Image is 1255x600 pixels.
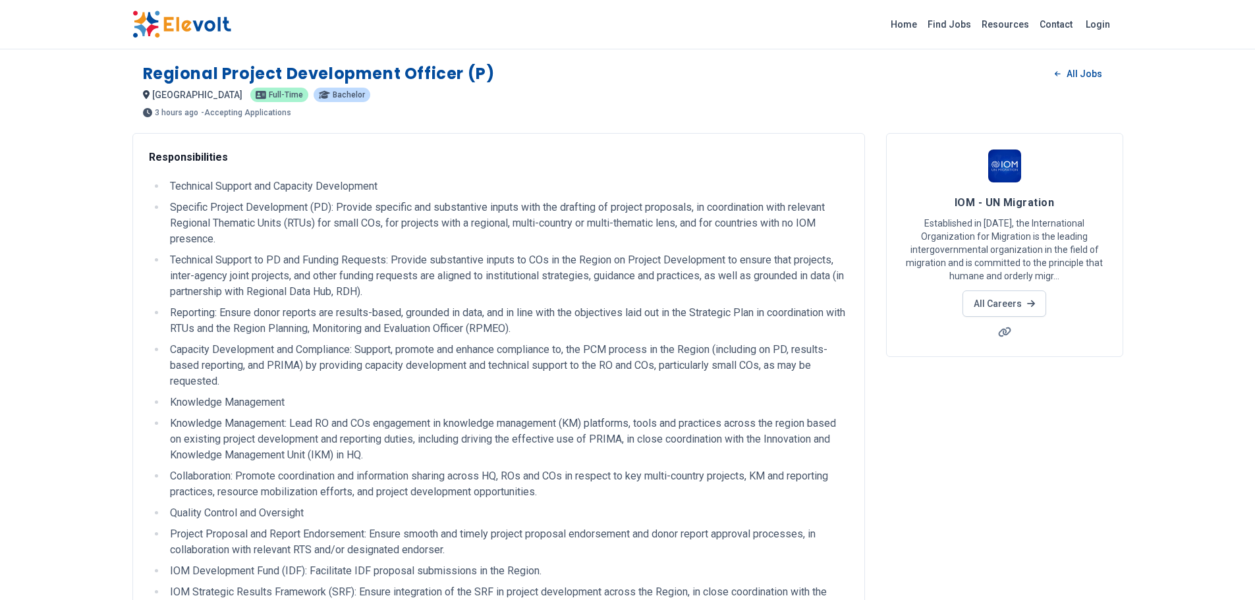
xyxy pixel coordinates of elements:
a: All Careers [962,290,1046,317]
strong: Responsibilities [149,151,228,163]
li: IOM Development Fund (IDF): Facilitate IDF proposal submissions in the Region. [166,563,849,579]
a: Find Jobs [922,14,976,35]
li: Knowledge Management [166,395,849,410]
a: Contact [1034,14,1078,35]
li: Reporting: Ensure donor reports are results-based, grounded in data, and in line with the objecti... [166,305,849,337]
span: full-time [269,91,303,99]
h1: Regional Project Development Officer (P) [143,63,495,84]
img: Elevolt [132,11,231,38]
li: Project Proposal and Report Endorsement: Ensure smooth and timely project proposal endorsement an... [166,526,849,558]
p: - Accepting Applications [201,109,291,117]
span: 3 hours ago [155,109,198,117]
span: IOM - UN Migration [955,196,1054,209]
p: Established in [DATE], the International Organization for Migration is the leading intergovernmen... [903,217,1107,283]
span: [GEOGRAPHIC_DATA] [152,90,242,100]
a: Home [885,14,922,35]
li: Knowledge Management: Lead RO and COs engagement in knowledge management (KM) platforms, tools an... [166,416,849,463]
a: Login [1078,11,1118,38]
li: Quality Control and Oversight [166,505,849,521]
img: IOM - UN Migration [988,150,1021,182]
a: All Jobs [1044,64,1112,84]
a: Resources [976,14,1034,35]
li: Technical Support and Capacity Development [166,178,849,194]
li: Specific Project Development (PD): Provide specific and substantive inputs with the drafting of p... [166,200,849,247]
li: Technical Support to PD and Funding Requests: Provide substantive inputs to COs in the Region on ... [166,252,849,300]
li: Capacity Development and Compliance: Support, promote and enhance compliance to, the PCM process ... [166,342,849,389]
span: bachelor [333,91,365,99]
li: Collaboration: Promote coordination and information sharing across HQ, ROs and COs in respect to ... [166,468,849,500]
